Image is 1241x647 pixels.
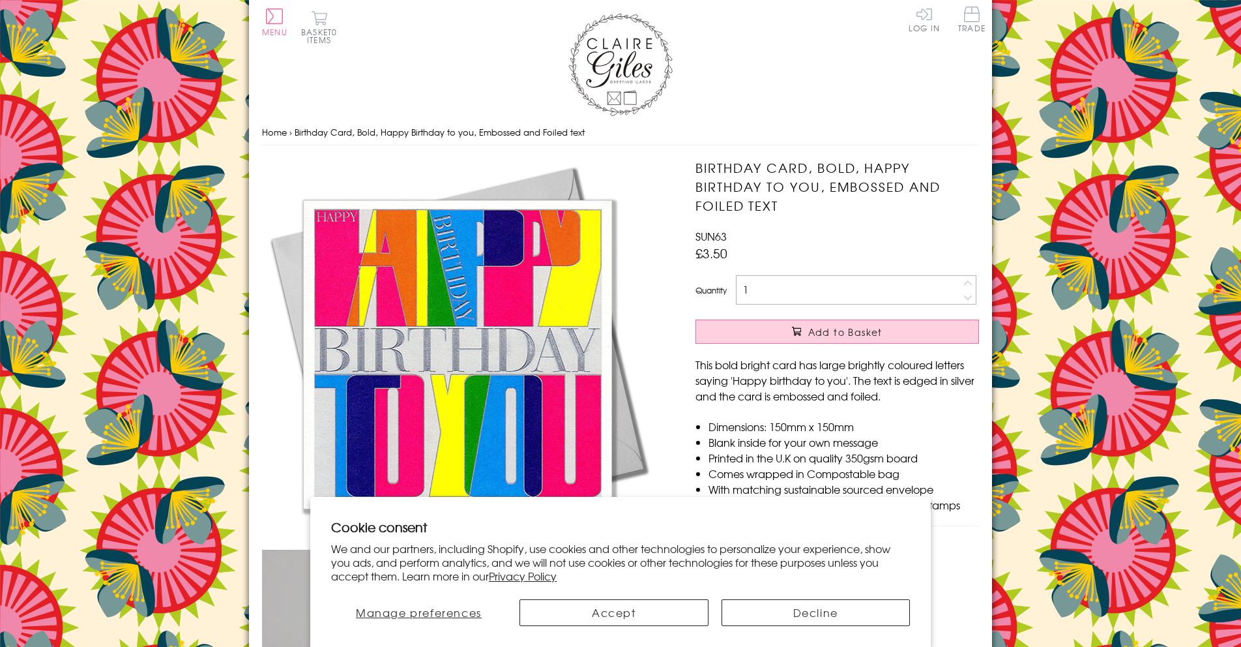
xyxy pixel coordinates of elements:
[331,599,506,626] button: Manage preferences
[958,7,985,35] a: Trade
[331,542,910,582] p: We and our partners, including Shopify, use cookies and other technologies to personalize your ex...
[568,13,673,116] img: Claire Giles Greetings Cards
[695,320,979,344] button: Add to Basket
[808,325,883,339] span: Add to Basket
[708,434,979,450] li: Blank inside for your own message
[708,481,979,497] li: With matching sustainable sourced envelope
[708,419,979,434] li: Dimensions: 150mm x 150mm
[262,8,287,36] button: Menu
[722,599,911,626] button: Decline
[262,119,979,146] nav: breadcrumbs
[295,126,585,138] span: Birthday Card, Bold, Happy Birthday to you, Embossed and Foiled text
[307,26,337,46] span: 0 items
[695,158,979,215] h1: Birthday Card, Bold, Happy Birthday to you, Embossed and Foiled text
[289,126,292,138] span: ›
[301,10,337,44] button: Basket0 items
[519,599,708,626] button: Accept
[695,357,979,404] p: This bold bright card has large brightly coloured letters saying 'Happy birthday to you'. The tex...
[262,26,287,38] span: Menu
[695,228,727,244] span: SUN63
[695,284,727,296] label: Quantity
[909,7,940,32] a: Log In
[708,466,979,481] li: Comes wrapped in Compostable bag
[331,518,910,536] h2: Cookie consent
[262,158,653,550] img: Birthday Card, Bold, Happy Birthday to you, Embossed and Foiled text
[356,605,482,620] span: Manage preferences
[695,244,727,262] span: £3.50
[708,450,979,466] li: Printed in the U.K on quality 350gsm board
[262,126,287,138] a: Home
[958,7,985,32] span: Trade
[489,568,557,584] a: Privacy Policy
